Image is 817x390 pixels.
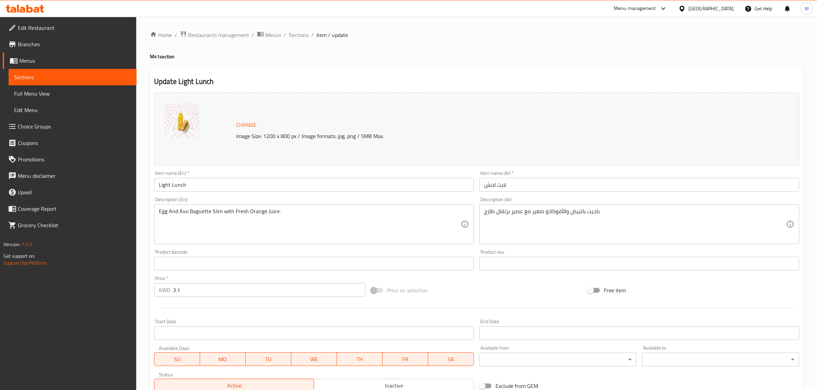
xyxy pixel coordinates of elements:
[428,352,474,366] button: SA
[150,53,803,60] h4: M41 section
[18,40,131,48] span: Branches
[180,31,249,39] a: Restaurants management
[9,69,137,85] a: Sections
[495,382,538,390] span: Exclude from GEM
[173,283,365,297] input: Please enter price
[200,352,246,366] button: MO
[311,31,314,39] li: /
[3,200,137,217] a: Coverage Report
[18,205,131,213] span: Coverage Report
[3,118,137,135] a: Choice Groups
[21,240,32,249] span: 1.0.0
[604,286,626,294] span: Free item
[236,120,257,130] span: Change
[642,353,799,366] div: ​
[3,36,137,52] a: Branches
[805,5,809,12] span: M
[154,352,200,366] button: SU
[3,217,137,233] a: Grocery Checklist
[150,31,172,39] a: Home
[340,354,380,364] span: TH
[18,139,131,147] span: Coupons
[3,52,137,69] a: Menus
[150,31,803,39] nav: breadcrumb
[479,178,799,192] input: Enter name Ar
[3,252,35,260] span: Get support on:
[154,76,799,87] h2: Update Light Lunch
[387,286,428,294] span: Price on selection
[233,132,701,140] p: Image Size: 1200 x 800 px / Image formats: jpg, png / 5MB Max.
[265,31,281,39] span: Menus
[385,354,425,364] span: FR
[3,20,137,36] a: Edit Restaurant
[159,208,461,241] textarea: Egg And Avo Baguette Slim with Fresh Orange Juice.
[316,31,348,39] span: item / update
[9,85,137,102] a: Full Menu View
[337,352,383,366] button: TH
[246,352,291,366] button: TU
[3,151,137,168] a: Promotions
[157,354,197,364] span: SU
[248,354,289,364] span: TU
[479,257,799,270] input: Please enter product sku
[233,118,259,132] button: Change
[154,257,474,270] input: Please enter product barcode
[165,103,199,137] img: EggAvoSlim638923195097874197.jpeg
[18,188,131,196] span: Upsell
[18,122,131,131] span: Choice Groups
[14,89,131,98] span: Full Menu View
[18,24,131,32] span: Edit Restaurant
[294,354,334,364] span: WE
[175,31,177,39] li: /
[3,240,20,249] span: Version:
[188,31,249,39] span: Restaurants management
[291,352,337,366] button: WE
[484,208,786,241] textarea: باجيت بالبيض والأفوكادو صغير مع عصير برتقال طازج
[19,57,131,65] span: Menus
[14,106,131,114] span: Edit Menu
[3,135,137,151] a: Coupons
[614,4,656,13] div: Menu-management
[159,286,170,294] p: KWD
[18,221,131,229] span: Grocery Checklist
[431,354,471,364] span: SA
[252,31,254,39] li: /
[9,102,137,118] a: Edit Menu
[289,31,308,39] a: Sections
[14,73,131,81] span: Sections
[257,31,281,39] a: Menus
[688,5,734,12] div: [GEOGRAPHIC_DATA]
[3,258,47,267] a: Support.OpsPlatform
[18,172,131,180] span: Menu disclaimer
[203,354,243,364] span: MO
[3,184,137,200] a: Upsell
[3,168,137,184] a: Menu disclaimer
[479,353,637,366] div: ​
[383,352,428,366] button: FR
[18,155,131,163] span: Promotions
[284,31,286,39] li: /
[154,178,474,192] input: Enter name En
